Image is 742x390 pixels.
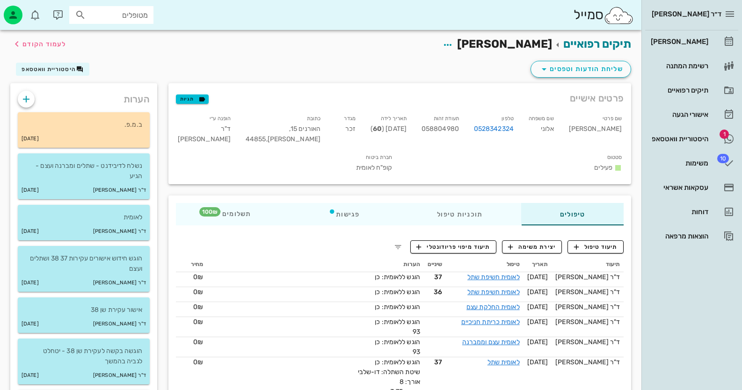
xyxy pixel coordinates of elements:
[22,278,39,288] small: [DATE]
[428,287,443,297] span: 36
[22,370,39,381] small: [DATE]
[555,302,620,312] div: ד"ר [PERSON_NAME]
[461,318,520,326] a: לאומית כריתת חניכיים
[289,125,320,133] span: האורנים 15
[375,273,420,281] span: הוגש ללאומית: כן
[344,116,355,122] small: מגדר
[552,257,624,272] th: תיעוד
[649,135,708,143] div: היסטוריית וואטסאפ
[555,317,620,327] div: ד"ר [PERSON_NAME]
[266,135,320,143] span: [PERSON_NAME]
[555,287,620,297] div: ד"ר [PERSON_NAME]
[529,116,554,122] small: שם משפחה
[527,288,548,296] span: [DATE]
[607,154,622,160] small: סטטוס
[25,161,142,181] p: נשלח לדיבידנט - שתלים ומברנה ועצם - הגיע
[524,257,552,272] th: תאריך
[474,124,514,134] a: 0528342324
[193,288,203,296] span: 0₪
[603,116,622,122] small: שם פרטי
[649,232,708,240] div: הוצאות מרפאה
[25,212,142,223] p: לאומית
[467,273,520,281] a: לאומית חשיפת שתל
[199,207,220,217] span: תג
[22,319,39,329] small: [DATE]
[645,79,738,101] a: תיקים רפואיים
[210,116,231,122] small: הופנה ע״י
[215,211,251,217] span: תשלומים
[410,240,496,253] button: תיעוד מיפוי פריודונטלי
[645,176,738,199] a: עסקאות אשראי
[381,116,407,122] small: תאריך לידה
[290,203,398,225] div: פגישות
[555,357,620,367] div: ד"ר [PERSON_NAME]
[502,240,562,253] button: יצירת משימה
[193,338,203,346] span: 0₪
[652,10,721,18] span: ד״ר [PERSON_NAME]
[649,159,708,167] div: משימות
[25,305,142,315] p: אישור עקירת שן 38
[375,318,420,326] span: הוגש ללאומית: כן
[416,243,490,251] span: תיעוד מיפוי פריודונטלי
[574,243,618,251] span: תיעוד טיפול
[645,225,738,247] a: הוצאות מרפאה
[649,38,708,45] div: [PERSON_NAME]
[527,318,548,326] span: [DATE]
[645,128,738,150] a: תגהיסטוריית וואטסאפ
[649,111,708,118] div: אישורי הגעה
[645,152,738,174] a: תגמשימות
[555,272,620,282] div: ד"ר [PERSON_NAME]
[645,55,738,77] a: רשימת המתנה
[93,278,146,288] small: ד"ר [PERSON_NAME]
[717,154,729,163] span: תג
[531,61,631,78] button: שליחת הודעות וטפסים
[434,116,459,122] small: תעודת זהות
[328,111,363,150] div: זכר
[538,64,623,75] span: שליחת הודעות וטפסים
[446,257,523,272] th: טיפול
[375,358,420,366] span: הוגש ללאומית: כן
[289,125,291,133] span: ,
[457,37,552,51] span: [PERSON_NAME]
[645,201,738,223] a: דוחות
[266,135,268,143] span: ,
[567,240,624,253] button: תיעוד טיפול
[604,6,634,25] img: SmileCloud logo
[561,111,629,150] div: [PERSON_NAME]
[375,303,420,311] span: הוגש ללאומית: כן
[170,111,238,150] div: ד"ר [PERSON_NAME]
[563,37,631,51] a: תיקים רפואיים
[462,338,520,346] a: לאומית עצם וממברנה
[649,87,708,94] div: תיקים רפואיים
[193,273,203,281] span: 0₪
[413,328,420,336] span: 93
[487,358,520,366] a: לאומית שתל
[375,288,420,296] span: הוגש ללאומית: כן
[400,378,420,386] span: אורך: 8
[645,30,738,53] a: [PERSON_NAME]
[25,346,142,367] p: הוגשה בקשה לעקירת שן 38 - יטחלט לגביה בהמשך
[22,226,39,237] small: [DATE]
[193,358,203,366] span: 0₪
[645,103,738,126] a: אישורי הגעה
[467,288,520,296] a: לאומית חשיפת שתל
[10,83,157,110] div: הערות
[93,319,146,329] small: ד"ר [PERSON_NAME]
[93,370,146,381] small: ד"ר [PERSON_NAME]
[366,154,392,160] small: חברת ביטוח
[93,185,146,195] small: ד"ר [PERSON_NAME]
[555,337,620,347] div: ד"ר [PERSON_NAME]
[22,66,76,72] span: היסטוריית וואטסאפ
[193,303,203,311] span: 0₪
[16,63,89,76] button: היסטוריית וואטסאפ
[22,40,66,48] span: לעמוד הקודם
[178,163,393,173] div: קופ"ח לאומית
[574,5,634,25] div: סמייל
[307,116,321,122] small: כתובת
[521,203,624,225] div: טיפולים
[176,94,209,104] button: תגיות
[720,130,729,139] span: תג
[527,338,548,346] span: [DATE]
[502,116,514,122] small: טלפון
[508,243,556,251] span: יצירת משימה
